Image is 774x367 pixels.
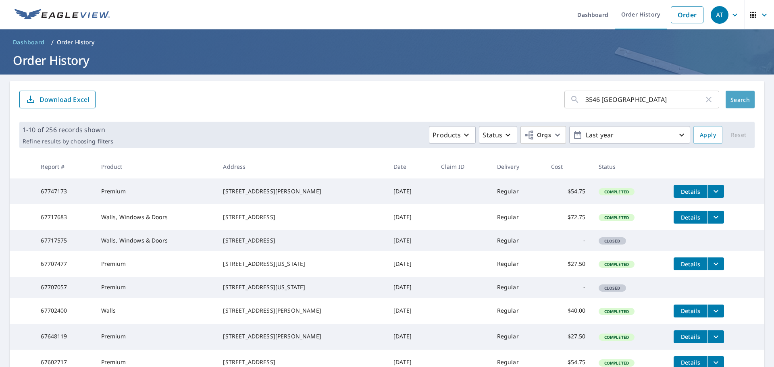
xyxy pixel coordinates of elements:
th: Delivery [491,155,545,178]
button: Download Excel [19,91,96,108]
td: 67648119 [34,324,94,350]
button: Last year [569,126,690,144]
span: Details [678,333,703,340]
td: [DATE] [387,324,435,350]
th: Status [592,155,667,178]
button: filesDropdownBtn-67707477 [707,257,724,270]
p: 1-10 of 256 records shown [23,125,113,135]
th: Cost [545,155,592,178]
button: detailsBtn-67747173 [674,185,707,198]
td: Premium [95,324,217,350]
span: Completed [599,261,634,267]
button: filesDropdownBtn-67717683 [707,211,724,224]
button: detailsBtn-67717683 [674,211,707,224]
td: Regular [491,298,545,324]
div: [STREET_ADDRESS][US_STATE] [223,260,381,268]
span: Search [732,96,748,104]
td: [DATE] [387,277,435,298]
td: $54.75 [545,178,592,204]
button: Status [479,126,517,144]
span: Details [678,188,703,195]
p: Status [483,130,502,140]
button: filesDropdownBtn-67702400 [707,305,724,317]
nav: breadcrumb [10,36,764,49]
div: [STREET_ADDRESS][US_STATE] [223,283,381,291]
td: Regular [491,230,545,251]
td: - [545,230,592,251]
span: Completed [599,215,634,220]
button: filesDropdownBtn-67747173 [707,185,724,198]
span: Completed [599,334,634,340]
td: Regular [491,251,545,277]
td: Walls, Windows & Doors [95,204,217,230]
p: Refine results by choosing filters [23,138,113,145]
td: Premium [95,178,217,204]
button: filesDropdownBtn-67648119 [707,330,724,343]
td: Premium [95,251,217,277]
span: Details [678,260,703,268]
div: [STREET_ADDRESS] [223,236,381,245]
button: Apply [693,126,722,144]
td: 67717575 [34,230,94,251]
td: 67747173 [34,178,94,204]
span: Details [678,214,703,221]
li: / [51,37,54,47]
td: $27.50 [545,324,592,350]
td: Walls, Windows & Doors [95,230,217,251]
td: Regular [491,178,545,204]
a: Order [671,6,703,23]
td: 67707057 [34,277,94,298]
th: Product [95,155,217,178]
td: [DATE] [387,178,435,204]
button: detailsBtn-67702400 [674,305,707,317]
h1: Order History [10,52,764,68]
th: Report # [34,155,94,178]
input: Address, Report #, Claim ID, etc. [585,88,704,111]
td: [DATE] [387,298,435,324]
td: Regular [491,277,545,298]
span: Apply [700,130,716,140]
td: Regular [491,324,545,350]
span: Completed [599,189,634,195]
td: $72.75 [545,204,592,230]
span: Details [678,359,703,366]
div: [STREET_ADDRESS] [223,213,381,221]
span: Dashboard [13,38,45,46]
td: Walls [95,298,217,324]
th: Claim ID [435,155,490,178]
div: [STREET_ADDRESS][PERSON_NAME] [223,307,381,315]
th: Address [216,155,387,178]
p: Last year [583,128,677,142]
button: detailsBtn-67707477 [674,257,707,270]
td: [DATE] [387,230,435,251]
button: Search [726,91,755,108]
button: Orgs [520,126,566,144]
span: Details [678,307,703,315]
span: Completed [599,360,634,366]
p: Download Excel [40,95,89,104]
th: Date [387,155,435,178]
td: 67702400 [34,298,94,324]
td: $27.50 [545,251,592,277]
td: Regular [491,204,545,230]
span: Closed [599,285,625,291]
span: Completed [599,309,634,314]
img: EV Logo [15,9,110,21]
td: [DATE] [387,204,435,230]
p: Products [433,130,461,140]
td: 67717683 [34,204,94,230]
td: [DATE] [387,251,435,277]
span: Orgs [524,130,551,140]
span: Closed [599,238,625,244]
td: $40.00 [545,298,592,324]
a: Dashboard [10,36,48,49]
td: Premium [95,277,217,298]
p: Order History [57,38,95,46]
button: detailsBtn-67648119 [674,330,707,343]
td: 67707477 [34,251,94,277]
div: [STREET_ADDRESS][PERSON_NAME] [223,332,381,340]
div: AT [711,6,728,24]
div: [STREET_ADDRESS][PERSON_NAME] [223,187,381,195]
td: - [545,277,592,298]
button: Products [429,126,476,144]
